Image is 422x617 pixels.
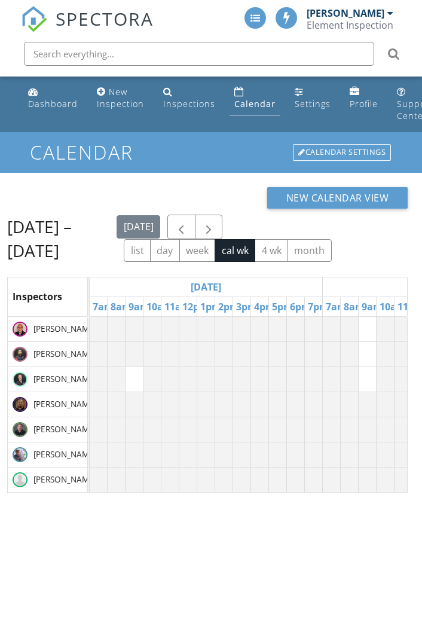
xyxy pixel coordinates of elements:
img: jbh_screenshot_20220303_110101.jpg [13,397,27,412]
a: 12pm [179,297,212,316]
button: New Calendar View [267,187,408,209]
a: 11am [161,297,194,316]
a: 3pm [233,297,260,316]
a: 1pm [197,297,224,316]
a: Settings [290,81,335,115]
a: 8am [108,297,134,316]
button: Previous [167,215,195,239]
button: week [179,239,216,262]
span: Inspectors [13,290,62,303]
img: iphone_pictures_193.png [13,447,27,462]
a: 8am [341,297,368,316]
img: 20170608_o9a7630edit.jpg [13,422,27,437]
a: 6pm [287,297,314,316]
a: 7am [323,297,350,316]
a: SPECTORA [21,16,154,41]
img: thomas_head_shot.jpeg [13,322,27,337]
button: 4 wk [255,239,288,262]
div: Inspections [163,98,215,109]
div: Profile [350,98,378,109]
div: Element Inspection [307,19,393,31]
span: [PERSON_NAME] [31,373,99,385]
div: Calendar [234,98,276,109]
img: The Best Home Inspection Software - Spectora [21,6,47,32]
a: 10am [377,297,409,316]
a: Calendar [230,81,280,115]
button: list [124,239,151,262]
a: 4pm [251,297,278,316]
button: [DATE] [117,215,160,239]
button: cal wk [215,239,255,262]
img: 4img_1144.jpg [13,372,27,387]
span: [PERSON_NAME] [31,398,99,410]
div: Dashboard [28,98,78,109]
button: month [288,239,332,262]
button: day [150,239,180,262]
img: 2img_1122.jpg [13,347,27,362]
span: [PERSON_NAME] [31,423,99,435]
span: [PERSON_NAME] [31,474,99,485]
a: 7am [90,297,117,316]
a: 5pm [269,297,296,316]
a: Profile [345,81,383,115]
span: [PERSON_NAME] [31,348,99,360]
div: [PERSON_NAME] [307,7,384,19]
span: [PERSON_NAME] [31,323,99,335]
div: Calendar Settings [293,144,391,161]
a: Calendar Settings [292,143,392,162]
button: Next [195,215,223,239]
span: SPECTORA [56,6,154,31]
div: Settings [295,98,331,109]
a: 7pm [305,297,332,316]
span: [PERSON_NAME] [31,448,99,460]
a: New Inspection [92,81,149,115]
img: default-user-f0147aede5fd5fa78ca7ade42f37bd4542148d508eef1c3d3ea960f66861d68b.jpg [13,472,27,487]
a: Inspections [158,81,220,115]
a: 9am [359,297,386,316]
h1: Calendar [30,142,393,163]
a: Dashboard [23,81,82,115]
a: 2pm [215,297,242,316]
h2: [DATE] – [DATE] [7,215,117,262]
a: 10am [143,297,176,316]
a: 9am [126,297,152,316]
a: Go to September 28, 2025 [188,277,224,297]
div: New Inspection [97,86,144,109]
input: Search everything... [24,42,374,66]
